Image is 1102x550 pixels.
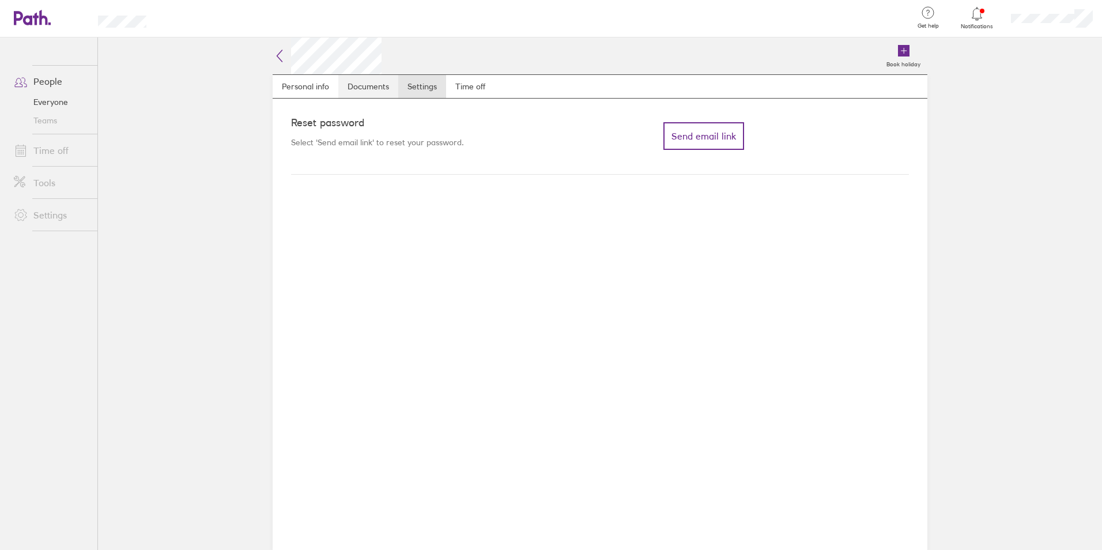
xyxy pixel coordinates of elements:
span: Send email link [671,131,736,141]
a: Personal info [273,75,338,98]
a: Settings [5,204,97,227]
a: People [5,70,97,93]
span: Get help [909,22,947,29]
a: Book holiday [880,37,927,74]
a: Tools [5,171,97,194]
h4: Reset password [291,117,498,129]
a: Documents [338,75,398,98]
button: Send email link [663,122,744,150]
a: Time off [446,75,495,98]
a: Settings [398,75,446,98]
label: Book holiday [880,58,927,68]
a: Everyone [5,93,97,111]
p: Select 'Send email link' to reset your password. [291,137,498,148]
a: Teams [5,111,97,130]
span: Notifications [958,23,996,30]
a: Time off [5,139,97,162]
a: Notifications [958,6,996,30]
